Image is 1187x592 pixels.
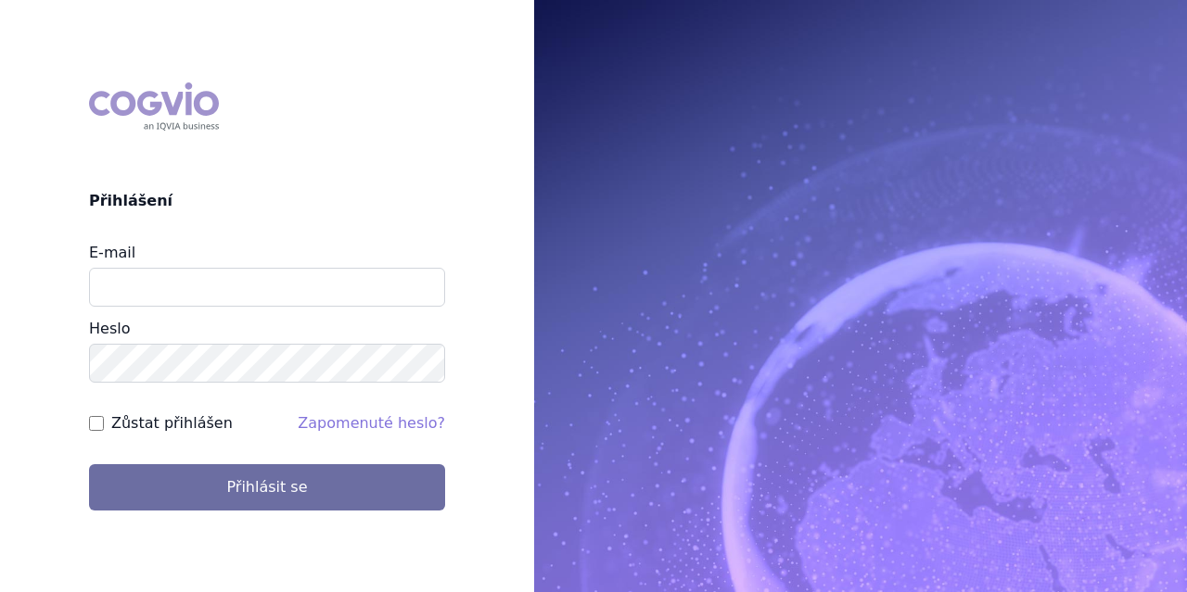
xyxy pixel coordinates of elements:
button: Přihlásit se [89,464,445,510]
label: Heslo [89,320,130,337]
h2: Přihlášení [89,190,445,212]
label: E-mail [89,244,135,261]
a: Zapomenuté heslo? [298,414,445,432]
div: COGVIO [89,82,219,131]
label: Zůstat přihlášen [111,412,233,435]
